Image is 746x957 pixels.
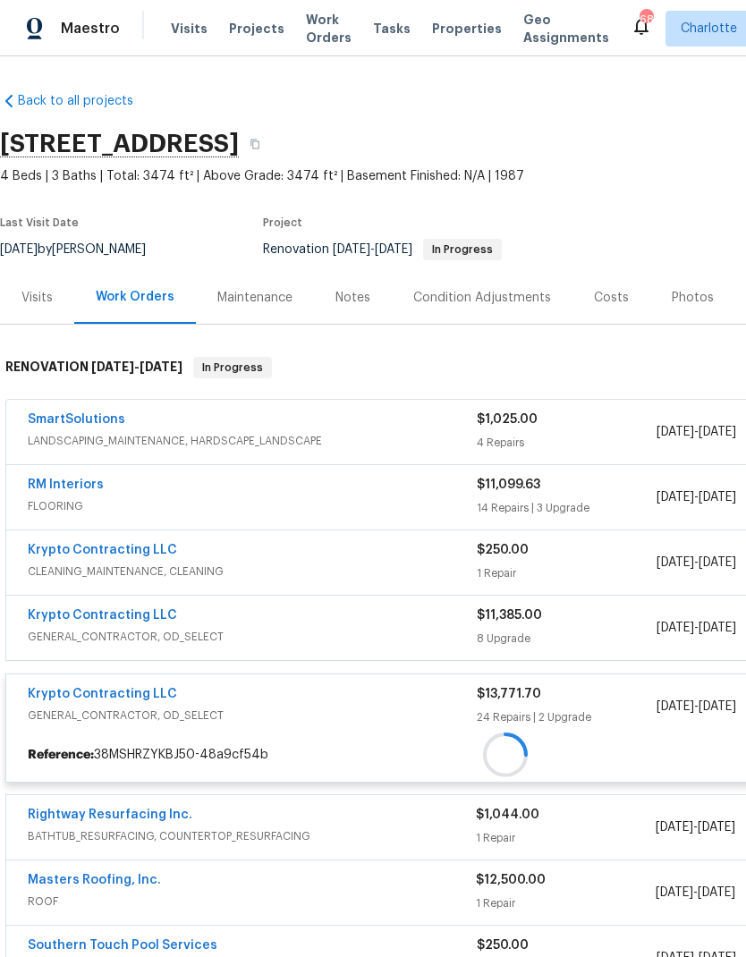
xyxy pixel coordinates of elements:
[61,20,120,38] span: Maestro
[699,491,736,504] span: [DATE]
[333,243,370,256] span: [DATE]
[28,544,177,556] a: Krypto Contracting LLC
[657,619,736,637] span: -
[425,244,500,255] span: In Progress
[699,700,736,713] span: [DATE]
[699,622,736,634] span: [DATE]
[432,20,502,38] span: Properties
[657,556,694,569] span: [DATE]
[306,11,352,47] span: Work Orders
[263,217,302,228] span: Project
[698,821,735,834] span: [DATE]
[28,628,477,646] span: GENERAL_CONTRACTOR, OD_SELECT
[477,478,540,491] span: $11,099.63
[21,289,53,307] div: Visits
[657,698,736,716] span: -
[28,497,477,515] span: FLOORING
[477,708,657,726] div: 24 Repairs | 2 Upgrade
[476,874,546,886] span: $12,500.00
[640,11,652,29] div: 68
[91,360,182,373] span: -
[333,243,412,256] span: -
[229,20,284,38] span: Projects
[477,413,538,426] span: $1,025.00
[657,488,736,506] span: -
[28,609,177,622] a: Krypto Contracting LLC
[28,827,476,845] span: BATHTUB_RESURFACING, COUNTERTOP_RESURFACING
[476,809,539,821] span: $1,044.00
[681,20,737,38] span: Charlotte
[28,893,476,910] span: ROOF
[28,432,477,450] span: LANDSCAPING_MAINTENANCE, HARDSCAPE_LANDSCAPE
[656,818,735,836] span: -
[171,20,208,38] span: Visits
[28,688,177,700] a: Krypto Contracting LLC
[413,289,551,307] div: Condition Adjustments
[477,630,657,648] div: 8 Upgrade
[657,622,694,634] span: [DATE]
[195,359,270,377] span: In Progress
[217,289,292,307] div: Maintenance
[476,829,655,847] div: 1 Repair
[476,894,655,912] div: 1 Repair
[523,11,609,47] span: Geo Assignments
[28,874,161,886] a: Masters Roofing, Inc.
[140,360,182,373] span: [DATE]
[477,434,657,452] div: 4 Repairs
[91,360,134,373] span: [DATE]
[477,544,529,556] span: $250.00
[477,688,541,700] span: $13,771.70
[239,128,271,160] button: Copy Address
[699,426,736,438] span: [DATE]
[656,884,735,902] span: -
[657,423,736,441] span: -
[375,243,412,256] span: [DATE]
[672,289,714,307] div: Photos
[28,563,477,580] span: CLEANING_MAINTENANCE, CLEANING
[96,288,174,306] div: Work Orders
[477,564,657,582] div: 1 Repair
[28,707,477,724] span: GENERAL_CONTRACTOR, OD_SELECT
[335,289,370,307] div: Notes
[656,886,693,899] span: [DATE]
[698,886,735,899] span: [DATE]
[657,554,736,572] span: -
[699,556,736,569] span: [DATE]
[656,821,693,834] span: [DATE]
[373,22,411,35] span: Tasks
[28,413,125,426] a: SmartSolutions
[657,491,694,504] span: [DATE]
[657,426,694,438] span: [DATE]
[594,289,629,307] div: Costs
[657,700,694,713] span: [DATE]
[28,809,192,821] a: Rightway Resurfacing Inc.
[5,357,182,378] h6: RENOVATION
[477,609,542,622] span: $11,385.00
[477,499,657,517] div: 14 Repairs | 3 Upgrade
[263,243,502,256] span: Renovation
[28,478,104,491] a: RM Interiors
[477,939,529,952] span: $250.00
[28,939,217,952] a: Southern Touch Pool Services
